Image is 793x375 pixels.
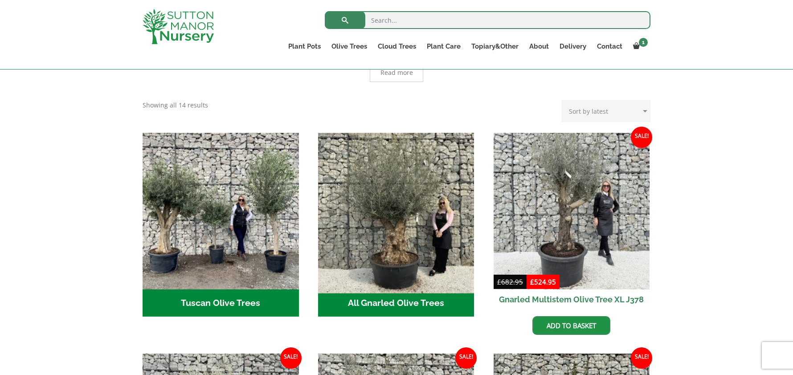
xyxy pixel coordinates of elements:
[631,127,652,148] span: Sale!
[143,133,299,289] img: Tuscan Olive Trees
[318,133,474,317] a: Visit product category All Gnarled Olive Trees
[497,277,501,286] span: £
[494,289,650,309] h2: Gnarled Multistem Olive Tree XL J378
[314,129,478,293] img: All Gnarled Olive Trees
[532,316,610,335] a: Add to basket: “Gnarled Multistem Olive Tree XL J378”
[562,100,650,122] select: Shop order
[524,40,554,53] a: About
[318,289,474,317] h2: All Gnarled Olive Trees
[530,277,534,286] span: £
[143,133,299,317] a: Visit product category Tuscan Olive Trees
[631,347,652,369] span: Sale!
[628,40,650,53] a: 1
[494,133,650,309] a: Sale! Gnarled Multistem Olive Tree XL J378
[143,9,214,44] img: logo
[421,40,466,53] a: Plant Care
[554,40,592,53] a: Delivery
[326,40,372,53] a: Olive Trees
[466,40,524,53] a: Topiary&Other
[372,40,421,53] a: Cloud Trees
[143,289,299,317] h2: Tuscan Olive Trees
[639,38,648,47] span: 1
[283,40,326,53] a: Plant Pots
[280,347,302,369] span: Sale!
[497,277,523,286] bdi: 682.95
[455,347,477,369] span: Sale!
[143,100,208,111] p: Showing all 14 results
[325,11,650,29] input: Search...
[494,133,650,289] img: Gnarled Multistem Olive Tree XL J378
[592,40,628,53] a: Contact
[530,277,556,286] bdi: 524.95
[380,70,413,76] span: Read more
